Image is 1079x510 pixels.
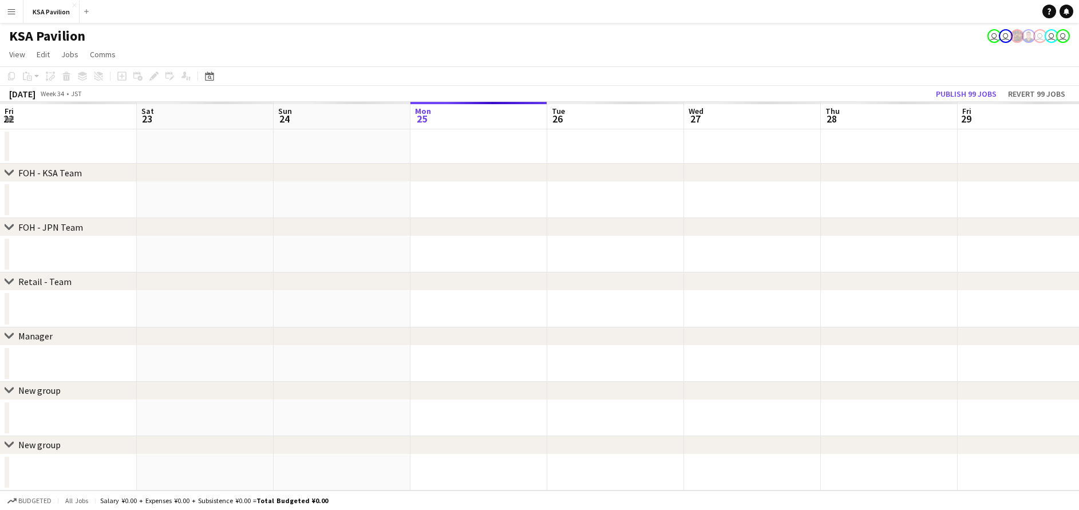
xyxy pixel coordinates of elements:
[5,106,14,116] span: Fri
[687,112,703,125] span: 27
[987,29,1001,43] app-user-avatar: Fatemah Jeelani
[1056,29,1070,43] app-user-avatar: Yousef Alabdulmuhsin
[1022,29,1035,43] app-user-avatar: Hussein Al Najjar
[1045,29,1058,43] app-user-avatar: Fatemah Jeelani
[32,47,54,62] a: Edit
[18,330,53,342] div: Manager
[999,29,1013,43] app-user-avatar: Yousef Alabdulmuhsin
[413,112,431,125] span: 25
[1010,29,1024,43] app-user-avatar: Matthew Liem
[141,106,154,116] span: Sat
[140,112,154,125] span: 23
[689,106,703,116] span: Wed
[276,112,292,125] span: 24
[57,47,83,62] a: Jobs
[61,49,78,60] span: Jobs
[550,112,565,125] span: 26
[824,112,840,125] span: 28
[256,496,328,505] span: Total Budgeted ¥0.00
[278,106,292,116] span: Sun
[9,49,25,60] span: View
[18,222,83,233] div: FOH - JPN Team
[90,49,116,60] span: Comms
[962,106,971,116] span: Fri
[85,47,120,62] a: Comms
[100,496,328,505] div: Salary ¥0.00 + Expenses ¥0.00 + Subsistence ¥0.00 =
[37,49,50,60] span: Edit
[552,106,565,116] span: Tue
[931,86,1001,101] button: Publish 99 jobs
[9,88,35,100] div: [DATE]
[1033,29,1047,43] app-user-avatar: Isra Alsharyofi
[415,106,431,116] span: Mon
[5,47,30,62] a: View
[3,112,14,125] span: 22
[23,1,80,23] button: KSA Pavilion
[825,106,840,116] span: Thu
[38,89,66,98] span: Week 34
[18,385,61,396] div: New group
[1003,86,1070,101] button: Revert 99 jobs
[9,27,85,45] h1: KSA Pavilion
[18,167,82,179] div: FOH - KSA Team
[18,276,72,287] div: Retail - Team
[961,112,971,125] span: 29
[18,497,52,505] span: Budgeted
[6,495,53,507] button: Budgeted
[18,440,61,451] div: New group
[71,89,82,98] div: JST
[63,496,90,505] span: All jobs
